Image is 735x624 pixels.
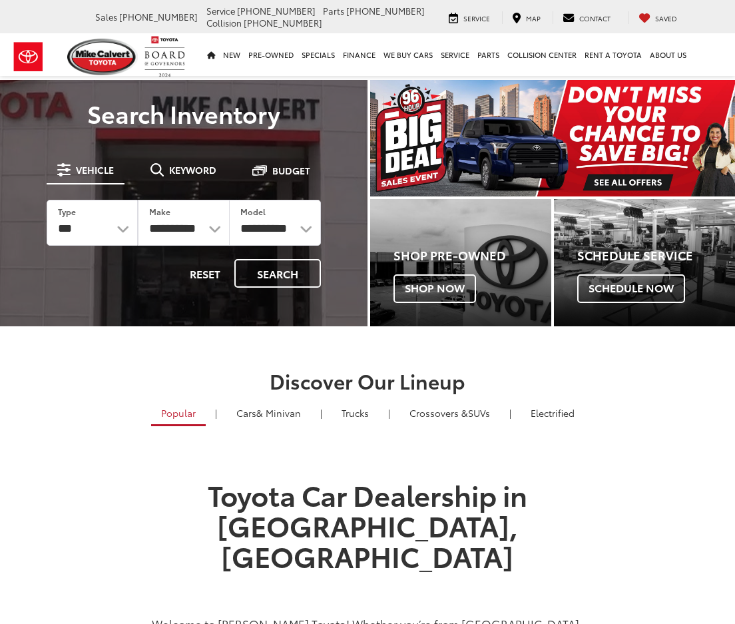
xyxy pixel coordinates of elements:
[76,165,114,174] span: Vehicle
[28,100,340,127] h3: Search Inventory
[169,165,216,174] span: Keyword
[206,5,235,17] span: Service
[463,13,490,23] span: Service
[370,199,551,326] div: Toyota
[244,17,322,29] span: [PHONE_NUMBER]
[628,11,687,24] a: My Saved Vehicles
[385,406,393,420] li: |
[178,259,232,288] button: Reset
[579,13,611,23] span: Contact
[206,17,242,29] span: Collision
[119,11,198,23] span: [PHONE_NUMBER]
[521,402,585,424] a: Electrified
[439,11,500,24] a: Service
[244,33,298,76] a: Pre-Owned
[298,33,339,76] a: Specials
[554,199,735,326] a: Schedule Service Schedule Now
[502,11,551,24] a: Map
[67,39,138,75] img: Mike Calvert Toyota
[272,166,310,175] span: Budget
[503,33,581,76] a: Collision Center
[212,406,220,420] li: |
[3,35,53,79] img: Toyota
[370,80,735,196] img: Big Deal Sales Event
[370,199,551,326] a: Shop Pre-Owned Shop Now
[237,5,316,17] span: [PHONE_NUMBER]
[346,5,425,17] span: [PHONE_NUMBER]
[323,5,344,17] span: Parts
[109,479,626,602] h1: Toyota Car Dealership in [GEOGRAPHIC_DATA], [GEOGRAPHIC_DATA]
[95,11,117,23] span: Sales
[554,199,735,326] div: Toyota
[339,33,379,76] a: Finance
[655,13,677,23] span: Saved
[58,206,76,217] label: Type
[256,406,301,420] span: & Minivan
[553,11,620,24] a: Contact
[581,33,646,76] a: Rent a Toyota
[437,33,473,76] a: Service
[646,33,690,76] a: About Us
[473,33,503,76] a: Parts
[332,402,379,424] a: Trucks
[240,206,266,217] label: Model
[506,406,515,420] li: |
[526,13,541,23] span: Map
[370,80,735,196] section: Carousel section with vehicle pictures - may contain disclaimers.
[151,402,206,426] a: Popular
[577,274,685,302] span: Schedule Now
[393,249,551,262] h4: Shop Pre-Owned
[379,33,437,76] a: WE BUY CARS
[317,406,326,420] li: |
[409,406,468,420] span: Crossovers &
[234,259,321,288] button: Search
[226,402,311,424] a: Cars
[399,402,500,424] a: SUVs
[393,274,476,302] span: Shop Now
[149,206,170,217] label: Make
[55,370,680,392] h2: Discover Our Lineup
[219,33,244,76] a: New
[370,80,735,196] div: carousel slide number 1 of 1
[203,33,219,76] a: Home
[577,249,735,262] h4: Schedule Service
